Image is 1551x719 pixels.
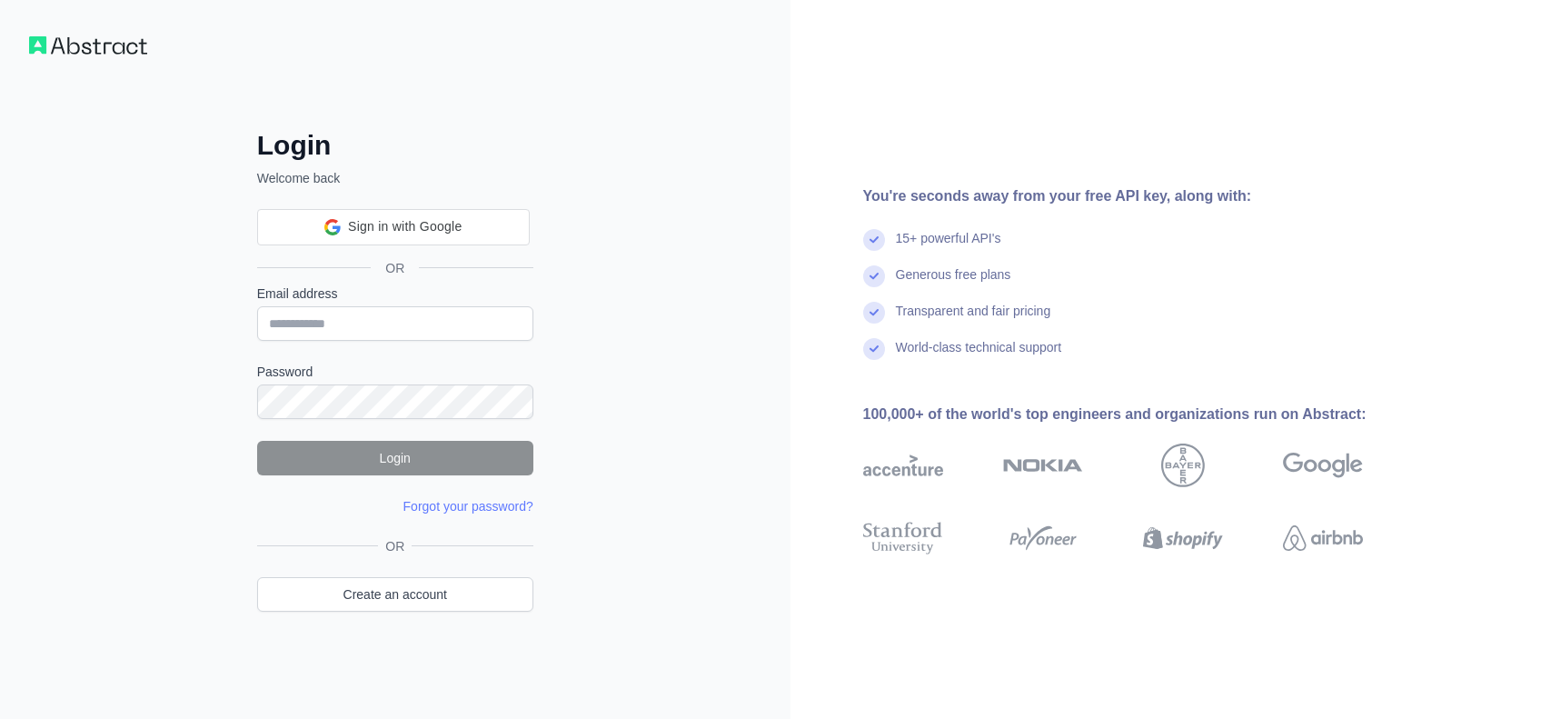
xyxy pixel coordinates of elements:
div: 15+ powerful API's [896,229,1001,265]
img: payoneer [1003,518,1083,558]
h2: Login [257,129,533,162]
img: Workflow [29,36,147,55]
label: Email address [257,285,533,303]
label: Password [257,363,533,381]
div: Sign in with Google [257,209,530,245]
img: check mark [863,265,885,287]
img: google [1283,444,1363,487]
img: check mark [863,302,885,324]
img: bayer [1161,444,1205,487]
img: check mark [863,338,885,360]
span: OR [371,259,419,277]
button: Login [257,441,533,475]
img: accenture [863,444,943,487]
img: airbnb [1283,518,1363,558]
img: stanford university [863,518,943,558]
div: Generous free plans [896,265,1011,302]
a: Create an account [257,577,533,612]
a: Forgot your password? [403,499,533,514]
span: OR [378,537,412,555]
img: check mark [863,229,885,251]
div: Transparent and fair pricing [896,302,1051,338]
div: You're seconds away from your free API key, along with: [863,185,1421,207]
img: shopify [1143,518,1223,558]
span: Sign in with Google [348,217,462,236]
div: World-class technical support [896,338,1062,374]
div: 100,000+ of the world's top engineers and organizations run on Abstract: [863,404,1421,425]
p: Welcome back [257,169,533,187]
img: nokia [1003,444,1083,487]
